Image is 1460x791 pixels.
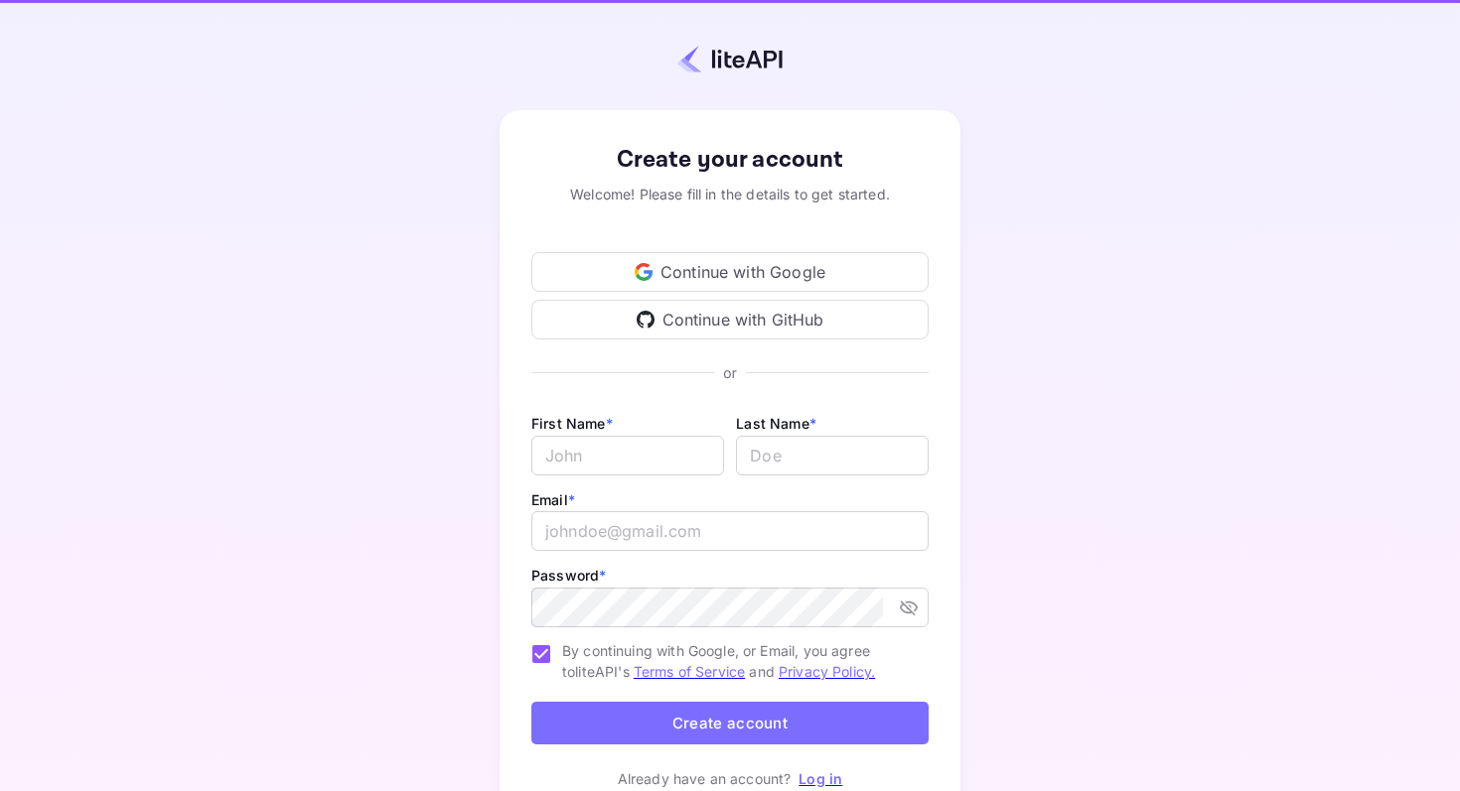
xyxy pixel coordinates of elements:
div: Continue with Google [531,252,929,292]
label: First Name [531,415,613,432]
a: Privacy Policy. [779,663,875,680]
span: By continuing with Google, or Email, you agree to liteAPI's and [562,640,913,682]
label: Last Name [736,415,816,432]
a: Log in [799,770,842,787]
label: Email [531,491,575,508]
div: Create your account [531,142,929,178]
div: Welcome! Please fill in the details to get started. [531,184,929,204]
input: John [531,436,724,475]
a: Terms of Service [634,663,745,680]
input: johndoe@gmail.com [531,511,929,551]
input: Doe [736,436,929,475]
button: toggle password visibility [891,590,927,625]
img: liteapi [677,45,783,73]
button: Create account [531,702,929,744]
div: Continue with GitHub [531,300,929,339]
label: Password [531,567,606,584]
p: Already have an account? [618,768,792,789]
